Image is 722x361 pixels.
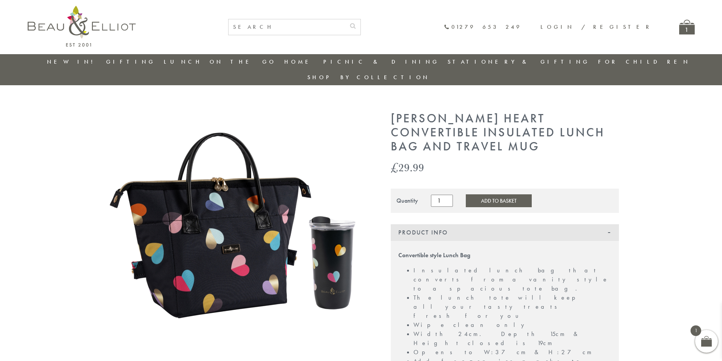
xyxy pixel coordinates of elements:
li: The lunch tote will keep all your tasty treats fresh for you [413,293,611,320]
div: Product Info [391,224,619,241]
a: Lunch On The Go [164,58,276,66]
input: SEARCH [229,19,345,35]
img: Emily Heart Convertible Lunch Bag and Travel Mug [103,112,369,327]
li: Opens to W:37cm & H:27cm [413,348,611,357]
li: Width 24cm. Depth 15cm & Height closed is 19cm [413,330,611,348]
img: logo [28,6,136,47]
bdi: 29.99 [391,159,424,175]
a: Login / Register [540,23,653,31]
div: Quantity [396,197,418,204]
li: Insulated lunch bag that converts from a vanity style to a spacious tote bag. [413,266,611,293]
a: For Children [598,58,690,66]
button: Add to Basket [466,194,532,207]
a: 1 [679,20,695,34]
span: 1 [691,325,701,336]
span: £ [391,159,398,175]
a: Home [284,58,315,66]
h1: [PERSON_NAME] Heart Convertible Insulated Lunch Bag and Travel Mug [391,112,619,153]
a: Stationery & Gifting [448,58,590,66]
strong: Convertible style Lunch Bag [398,251,470,259]
li: Wipe clean only [413,320,611,330]
a: Shop by collection [307,73,430,81]
a: New in! [47,58,98,66]
input: Product quantity [431,195,453,207]
a: Gifting [106,58,155,66]
a: 01279 653 249 [444,24,522,30]
a: Picnic & Dining [323,58,439,66]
